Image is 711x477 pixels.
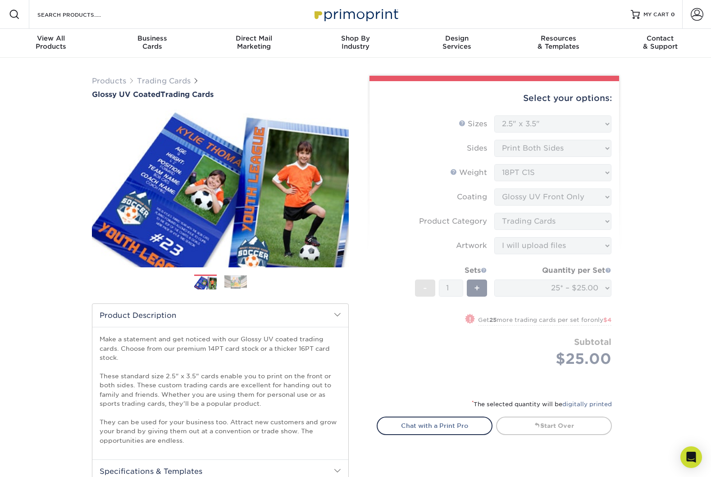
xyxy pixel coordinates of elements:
input: SEARCH PRODUCTS..... [36,9,124,20]
span: 0 [671,11,675,18]
div: & Templates [508,34,609,50]
div: Open Intercom Messenger [680,446,702,468]
span: Resources [508,34,609,42]
p: Make a statement and get noticed with our Glossy UV coated trading cards. Choose from our premium... [100,335,341,445]
a: DesignServices [406,29,508,58]
a: Start Over [496,417,612,435]
span: Shop By [305,34,406,42]
h1: Trading Cards [92,90,349,99]
img: Trading Cards 02 [224,275,247,289]
span: Direct Mail [203,34,305,42]
div: Services [406,34,508,50]
span: Design [406,34,508,42]
a: Trading Cards [137,77,191,85]
div: Industry [305,34,406,50]
span: Glossy UV Coated [92,90,160,99]
span: MY CART [643,11,669,18]
a: digitally printed [562,401,612,408]
a: Chat with a Print Pro [377,417,492,435]
a: Resources& Templates [508,29,609,58]
span: Business [101,34,203,42]
a: Products [92,77,126,85]
div: Marketing [203,34,305,50]
a: Contact& Support [610,29,711,58]
div: & Support [610,34,711,50]
iframe: Google Customer Reviews [2,449,77,474]
img: Glossy UV Coated 01 [92,100,349,277]
img: Trading Cards 01 [194,275,217,291]
a: Shop ByIndustry [305,29,406,58]
div: Cards [101,34,203,50]
div: Select your options: [377,81,612,115]
a: Direct MailMarketing [203,29,305,58]
a: Glossy UV CoatedTrading Cards [92,90,349,99]
span: Contact [610,34,711,42]
img: Primoprint [310,5,401,24]
small: The selected quantity will be [472,401,612,408]
h2: Product Description [92,304,348,327]
a: BusinessCards [101,29,203,58]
